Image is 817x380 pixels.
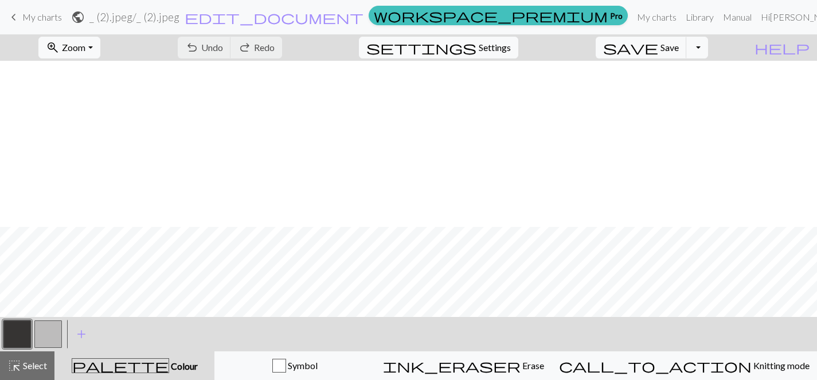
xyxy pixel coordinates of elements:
[596,37,687,58] button: Save
[359,37,518,58] button: SettingsSettings
[214,351,376,380] button: Symbol
[71,9,85,25] span: public
[185,9,363,25] span: edit_document
[38,37,100,58] button: Zoom
[62,42,85,53] span: Zoom
[369,6,628,25] a: Pro
[7,7,62,27] a: My charts
[718,6,756,29] a: Manual
[603,40,658,56] span: save
[169,361,198,371] span: Colour
[681,6,718,29] a: Library
[521,360,544,371] span: Erase
[559,358,752,374] span: call_to_action
[376,351,552,380] button: Erase
[75,326,88,342] span: add
[552,351,817,380] button: Knitting mode
[22,11,62,22] span: My charts
[72,358,169,374] span: palette
[89,10,179,23] h2: _ (2).jpeg / _ (2).jpeg
[7,358,21,374] span: highlight_alt
[479,41,511,54] span: Settings
[7,9,21,25] span: keyboard_arrow_left
[752,360,810,371] span: Knitting mode
[46,40,60,56] span: zoom_in
[660,42,679,53] span: Save
[374,7,608,23] span: workspace_premium
[54,351,214,380] button: Colour
[286,360,318,371] span: Symbol
[366,41,476,54] i: Settings
[383,358,521,374] span: ink_eraser
[366,40,476,56] span: settings
[632,6,681,29] a: My charts
[755,40,810,56] span: help
[21,360,47,371] span: Select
